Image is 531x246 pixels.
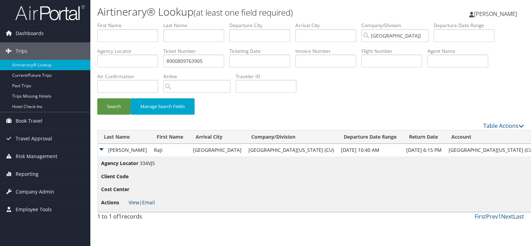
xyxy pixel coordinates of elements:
td: [GEOGRAPHIC_DATA][US_STATE] (CU) [245,144,337,156]
th: Arrival City: activate to sort column ascending [189,130,245,144]
label: Company/Division [361,22,434,29]
a: First [475,213,486,220]
span: | [129,199,155,206]
span: Employee Tools [16,201,52,218]
a: Table Actions [483,122,524,130]
label: Ticketing Date [229,48,295,55]
span: [PERSON_NAME] [474,10,517,18]
span: Cost Center [101,186,129,193]
td: Raji [150,144,189,156]
td: [DATE] 10:40 AM [337,144,403,156]
a: [PERSON_NAME] [469,3,524,24]
label: First Name [97,22,163,29]
label: Invoice Number [295,48,361,55]
label: Departure City [229,22,295,29]
label: Departure Date Range [434,22,500,29]
a: Next [501,213,513,220]
img: airportal-logo.png [15,5,85,21]
td: [GEOGRAPHIC_DATA] [189,144,245,156]
span: Book Travel [16,112,42,130]
a: Email [142,199,155,206]
td: [PERSON_NAME] [98,144,150,156]
label: Agency Locator [97,48,163,55]
td: [DATE] 6:15 PM [403,144,445,156]
span: Travel Approval [16,130,52,147]
span: Company Admin [16,183,54,200]
span: Reporting [16,165,39,183]
span: 1 [119,213,122,220]
span: 334VJS [140,160,155,166]
label: Traveler ID [236,73,302,80]
th: First Name: activate to sort column ascending [150,130,189,144]
th: Return Date: activate to sort column ascending [403,130,445,144]
label: Last Name [163,22,229,29]
span: Client Code [101,173,129,180]
span: Dashboards [16,25,44,42]
label: Arrival City [295,22,361,29]
small: (at least one field required) [194,7,293,18]
label: Ticket Number [163,48,229,55]
label: Air Confirmation [97,73,163,80]
label: Agent Name [427,48,493,55]
th: Departure Date Range: activate to sort column ascending [337,130,403,144]
a: 1 [498,213,501,220]
span: Actions [101,199,127,206]
a: View [129,199,139,206]
h1: Airtinerary® Lookup [97,5,382,19]
label: Flight Number [361,48,427,55]
th: Last Name: activate to sort column ascending [98,130,150,144]
button: Search [97,98,131,115]
button: Manage Search Fields [131,98,195,115]
th: Company/Division [245,130,337,144]
div: 1 to 1 of records [97,212,196,224]
span: Risk Management [16,148,57,165]
span: Agency Locator [101,159,138,167]
span: Trips [16,42,27,60]
a: Prev [486,213,498,220]
label: Airline [163,73,236,80]
a: Last [513,213,524,220]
